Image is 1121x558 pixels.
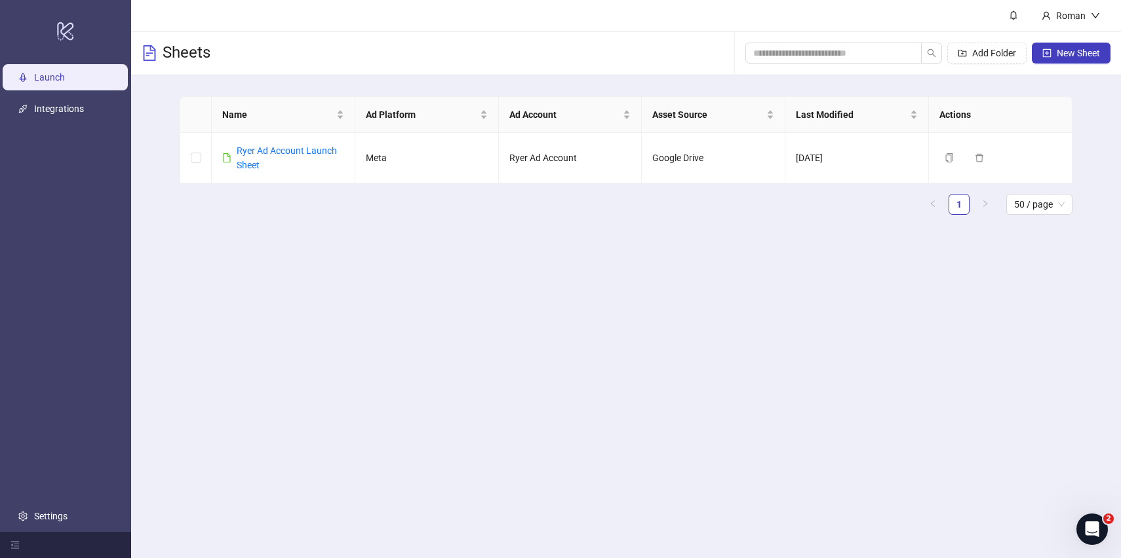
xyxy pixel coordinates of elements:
[958,48,967,58] span: folder-add
[981,200,989,208] span: right
[785,97,929,133] th: Last Modified
[142,45,157,61] span: file-text
[929,97,1072,133] th: Actions
[642,97,785,133] th: Asset Source
[34,103,84,114] a: Integrations
[237,145,337,170] a: Ryer Ad Account Launch Sheet
[1057,48,1100,58] span: New Sheet
[949,195,969,214] a: 1
[975,194,996,215] button: right
[499,133,642,183] td: Ryer Ad Account
[163,43,210,64] h3: Sheets
[972,48,1016,58] span: Add Folder
[945,153,954,162] span: copy
[355,97,499,133] th: Ad Platform
[366,107,477,122] span: Ad Platform
[212,97,355,133] th: Name
[222,107,334,122] span: Name
[1009,10,1018,20] span: bell
[975,153,984,162] span: delete
[796,107,907,122] span: Last Modified
[1042,48,1052,58] span: plus-square
[499,97,642,133] th: Ad Account
[222,153,231,162] span: file
[1076,513,1108,545] iframe: Intercom live chat
[949,194,970,215] li: 1
[922,194,943,215] li: Previous Page
[1006,194,1072,215] div: Page Size
[1014,195,1065,214] span: 50 / page
[642,133,785,183] td: Google Drive
[34,72,65,83] a: Launch
[509,107,621,122] span: Ad Account
[1103,513,1114,524] span: 2
[927,48,936,58] span: search
[975,194,996,215] li: Next Page
[10,540,20,549] span: menu-fold
[355,133,499,183] td: Meta
[652,107,764,122] span: Asset Source
[947,43,1027,64] button: Add Folder
[922,194,943,215] button: left
[1032,43,1111,64] button: New Sheet
[1091,11,1100,20] span: down
[785,133,929,183] td: [DATE]
[929,200,937,208] span: left
[1051,9,1091,23] div: Roman
[34,511,68,521] a: Settings
[1042,11,1051,20] span: user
